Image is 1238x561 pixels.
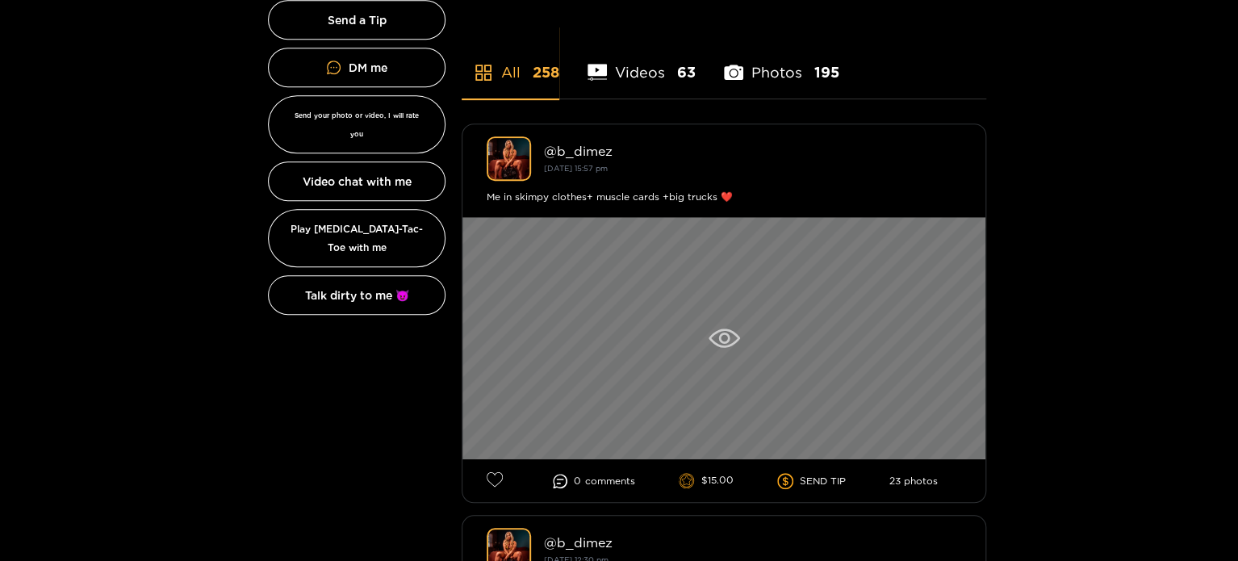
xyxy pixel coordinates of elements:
[889,475,937,487] li: 23 photos
[533,62,559,82] span: 258
[585,475,635,487] span: comment s
[553,474,635,488] li: 0
[462,26,559,98] li: All
[679,473,734,489] li: $15.00
[268,48,445,87] a: DM me
[724,26,839,98] li: Photos
[814,62,839,82] span: 195
[268,161,445,201] button: Video chat with me
[777,473,800,489] span: dollar
[268,95,445,153] button: Send your photo or video, I will rate you
[544,144,961,158] div: @ b_dimez
[487,189,961,205] div: Me in skimpy clothes+ muscle cards +big trucks ❤️
[487,136,531,181] img: b_dimez
[777,473,846,489] li: SEND TIP
[544,535,961,550] div: @ b_dimez
[268,209,445,267] button: Play [MEDICAL_DATA]-Tac-Toe with me
[474,63,493,82] span: appstore
[268,275,445,315] button: Talk dirty to me 😈
[544,164,608,173] small: [DATE] 15:57 pm
[588,26,696,98] li: Videos
[677,62,696,82] span: 63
